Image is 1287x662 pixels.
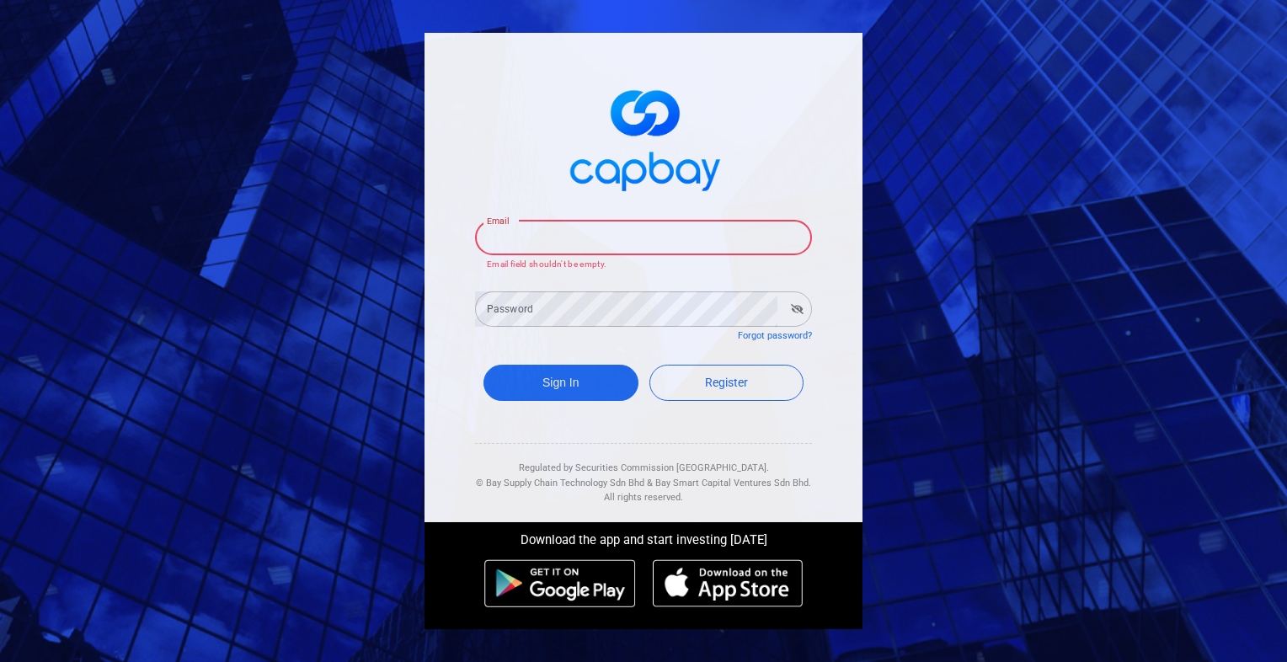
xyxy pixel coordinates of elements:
[476,478,644,488] span: © Bay Supply Chain Technology Sdn Bhd
[649,365,804,401] a: Register
[487,258,800,272] p: Email field shouldn't be empty.
[487,215,509,227] label: Email
[484,559,636,608] img: android
[655,478,811,488] span: Bay Smart Capital Ventures Sdn Bhd.
[559,75,728,200] img: logo
[483,365,638,401] button: Sign In
[738,330,812,341] a: Forgot password?
[475,444,812,505] div: Regulated by Securities Commission [GEOGRAPHIC_DATA]. & All rights reserved.
[412,522,875,551] div: Download the app and start investing [DATE]
[653,559,803,608] img: ios
[705,376,748,389] span: Register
